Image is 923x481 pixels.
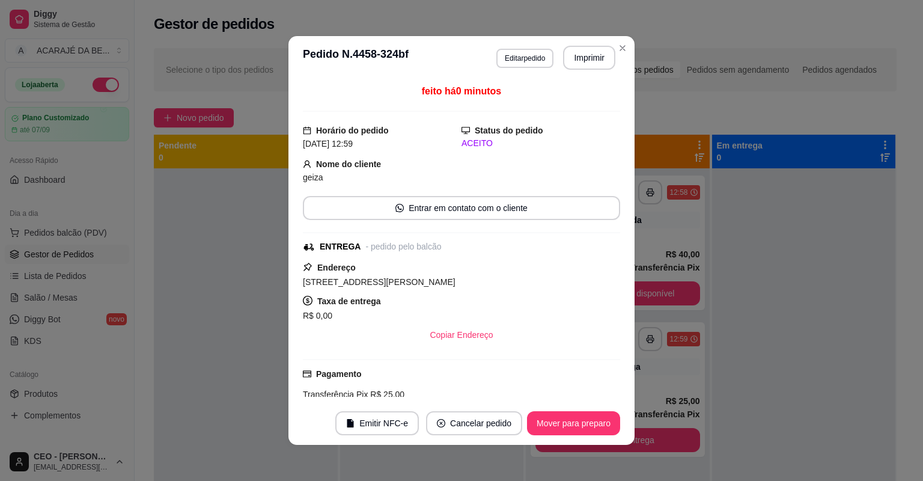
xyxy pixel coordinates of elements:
span: geiza [303,173,323,182]
button: Copiar Endereço [420,323,502,347]
button: close-circleCancelar pedido [426,411,522,435]
span: R$ 0,00 [303,311,332,320]
button: Editarpedido [496,49,553,68]
span: whats-app [395,204,404,212]
span: close-circle [437,419,445,427]
strong: Horário do pedido [316,126,389,135]
span: dollar [303,296,312,305]
span: file [346,419,355,427]
h3: Pedido N. 4458-324bf [303,46,409,70]
div: ACEITO [461,137,620,150]
strong: Endereço [317,263,356,272]
span: Transferência Pix [303,390,368,399]
div: ENTREGA [320,240,361,253]
div: - pedido pelo balcão [365,240,441,253]
button: Close [613,38,632,58]
span: desktop [461,126,470,135]
button: fileEmitir NFC-e [335,411,419,435]
span: pushpin [303,262,312,272]
strong: Taxa de entrega [317,296,381,306]
strong: Status do pedido [475,126,543,135]
span: credit-card [303,370,311,378]
button: Imprimir [563,46,615,70]
span: [DATE] 12:59 [303,139,353,149]
span: R$ 25,00 [368,390,404,399]
button: Mover para preparo [527,411,620,435]
span: [STREET_ADDRESS][PERSON_NAME] [303,277,455,287]
span: feito há 0 minutos [422,86,501,96]
span: calendar [303,126,311,135]
strong: Nome do cliente [316,159,381,169]
span: user [303,160,311,168]
strong: Pagamento [316,369,361,379]
button: whats-appEntrar em contato com o cliente [303,196,620,220]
